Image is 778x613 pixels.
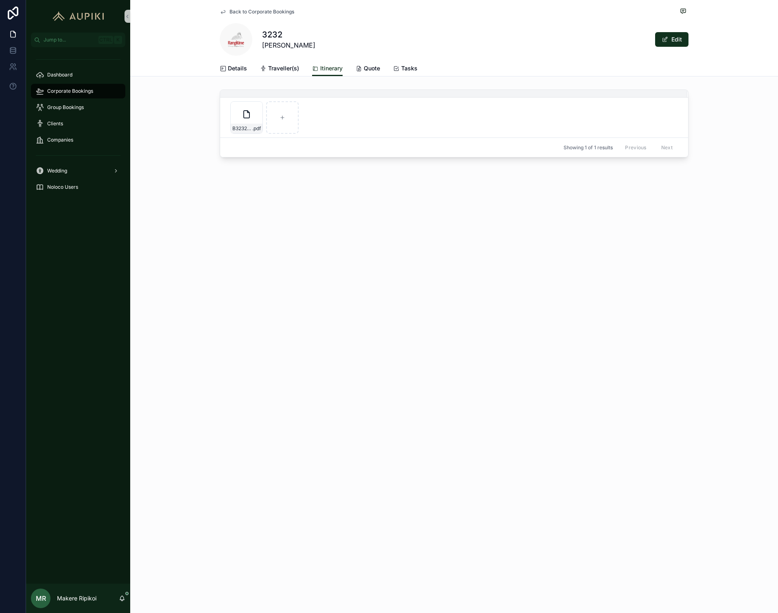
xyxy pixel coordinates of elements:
span: .pdf [252,125,261,132]
div: scrollable content [26,47,130,205]
a: Back to Corporate Bookings [220,9,294,15]
span: Back to Corporate Bookings [229,9,294,15]
span: Details [228,64,247,72]
a: Companies [31,133,125,147]
a: Corporate Bookings [31,84,125,98]
a: Details [220,61,247,77]
span: Jump to... [44,37,95,43]
span: K [115,37,121,43]
span: [PERSON_NAME] [262,40,315,50]
h1: 3232 [262,29,315,40]
a: B3232-HYNES_SAFARI-MR-Itinerary---Full.pdf [230,101,677,134]
a: Noloco Users [31,180,125,194]
a: Dashboard [31,68,125,82]
span: Noloco Users [47,184,78,190]
span: Quote [364,64,380,72]
span: Corporate Bookings [47,88,93,94]
span: Clients [47,120,63,127]
button: Edit [655,32,688,47]
a: Quote [356,61,380,77]
p: Makere Ripikoi [57,594,96,602]
span: Showing 1 of 1 results [564,144,613,151]
span: Group Bookings [47,104,84,111]
span: Ctrl [98,36,113,44]
span: B3232-HYNES_SAFARI-MR-Itinerary---Full [232,125,252,132]
img: App logo [49,10,108,23]
a: Itinerary [312,61,343,76]
span: Tasks [401,64,417,72]
a: Wedding [31,164,125,178]
span: Companies [47,137,73,143]
a: Tasks [393,61,417,77]
span: MR [36,593,46,603]
span: Itinerary [320,64,343,72]
span: Traveller(s) [268,64,299,72]
a: Traveller(s) [260,61,299,77]
button: Jump to...CtrlK [31,33,125,47]
span: Dashboard [47,72,72,78]
a: Clients [31,116,125,131]
span: Wedding [47,168,67,174]
a: Group Bookings [31,100,125,115]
